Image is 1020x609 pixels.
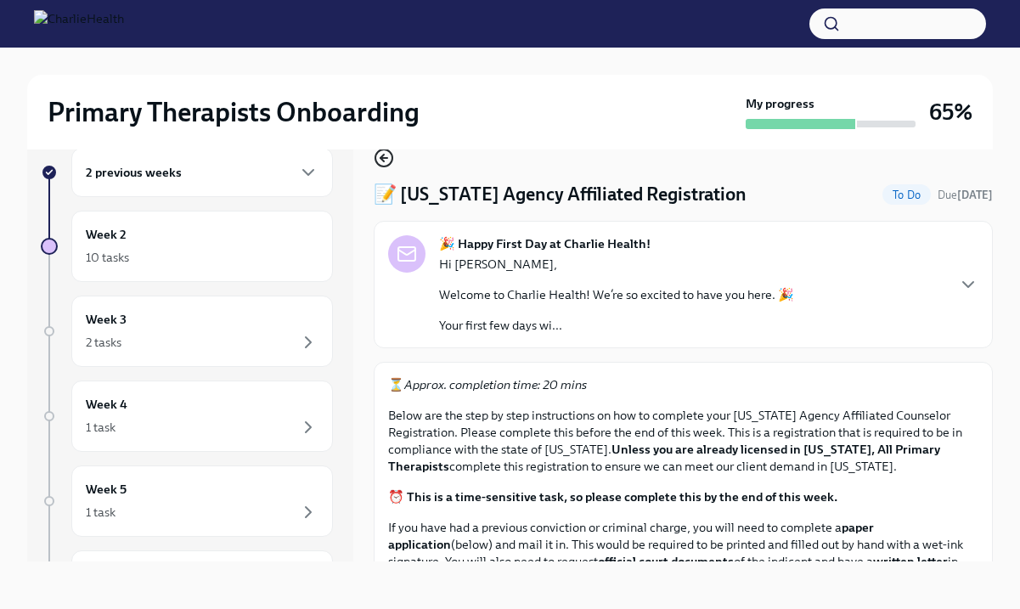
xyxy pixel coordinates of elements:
[388,376,978,393] p: ⏳
[439,317,794,334] p: Your first few days wi...
[41,296,333,367] a: Week 32 tasks
[86,225,127,244] h6: Week 2
[41,465,333,537] a: Week 51 task
[388,407,978,475] p: Below are the step by step instructions on how to complete your [US_STATE] Agency Affiliated Coun...
[86,480,127,499] h6: Week 5
[86,310,127,329] h6: Week 3
[388,442,940,474] strong: Unless you are already licensed in [US_STATE], All Primary Therapists
[86,163,182,182] h6: 2 previous weeks
[439,286,794,303] p: Welcome to Charlie Health! We’re so excited to have you here. 🎉
[41,381,333,452] a: Week 41 task
[404,377,587,392] em: Approx. completion time: 20 mins
[938,187,993,203] span: August 18th, 2025 10:00
[41,211,333,282] a: Week 210 tasks
[48,95,420,129] h2: Primary Therapists Onboarding
[938,189,993,201] span: Due
[86,419,116,436] div: 1 task
[86,334,121,351] div: 2 tasks
[86,504,116,521] div: 1 task
[86,249,129,266] div: 10 tasks
[71,148,333,197] div: 2 previous weeks
[439,256,794,273] p: Hi [PERSON_NAME],
[873,554,948,569] strong: written letter
[388,489,837,505] strong: ⏰ This is a time-sensitive task, so please complete this by the end of this week.
[34,10,124,37] img: CharlieHealth
[598,554,734,569] strong: official court documents
[374,182,747,207] h4: 📝 [US_STATE] Agency Affiliated Registration
[957,189,993,201] strong: [DATE]
[439,235,651,252] strong: 🎉 Happy First Day at Charlie Health!
[882,189,931,201] span: To Do
[86,395,127,414] h6: Week 4
[746,95,814,112] strong: My progress
[929,97,972,127] h3: 65%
